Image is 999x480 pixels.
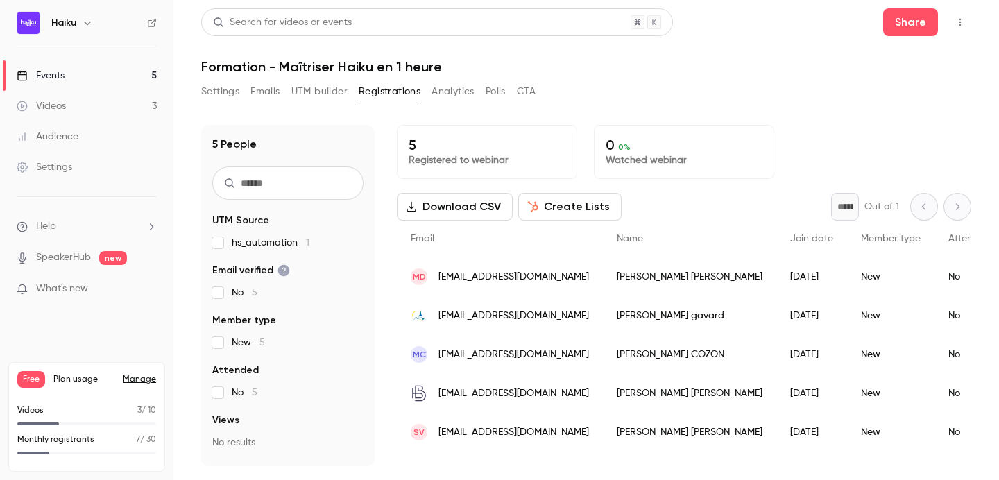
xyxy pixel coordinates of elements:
button: Analytics [432,80,475,103]
span: Join date [790,234,833,243]
span: Attended [948,234,991,243]
p: No results [212,436,364,449]
div: New [847,257,934,296]
button: Registrations [359,80,420,103]
span: New [232,336,265,350]
span: [EMAIL_ADDRESS][DOMAIN_NAME] [438,425,589,440]
span: Member type [861,234,921,243]
div: [DATE] [776,413,847,452]
button: Download CSV [397,193,513,221]
p: / 30 [136,434,156,446]
div: Search for videos or events [213,15,352,30]
p: Watched webinar [606,153,762,167]
span: 0 % [618,142,631,152]
span: Free [17,371,45,388]
span: Name [617,234,643,243]
span: Member type [212,314,276,327]
span: Referrer [212,463,251,477]
span: Plan usage [53,374,114,385]
span: 5 [252,288,257,298]
div: [DATE] [776,296,847,335]
div: [DATE] [776,257,847,296]
span: Email verified [212,264,290,277]
p: Out of 1 [864,200,899,214]
span: UTM Source [212,214,269,228]
div: Events [17,69,65,83]
p: Videos [17,404,44,417]
span: 5 [259,338,265,348]
button: CTA [517,80,536,103]
iframe: Noticeable Trigger [140,283,157,295]
div: [DATE] [776,374,847,413]
p: / 10 [137,404,156,417]
p: 0 [606,137,762,153]
div: Videos [17,99,66,113]
span: 3 [137,406,142,415]
div: New [847,374,934,413]
li: help-dropdown-opener [17,219,157,234]
h1: 5 People [212,136,257,153]
button: Polls [486,80,506,103]
span: 5 [252,388,257,397]
p: Monthly registrants [17,434,94,446]
h6: Haiku [51,16,76,30]
div: Settings [17,160,72,174]
img: allaire.fr [411,307,427,324]
span: [EMAIL_ADDRESS][DOMAIN_NAME] [438,386,589,401]
h1: Formation - Maîtriser Haiku en 1 heure [201,58,971,75]
div: [DATE] [776,335,847,374]
span: No [232,286,257,300]
div: [PERSON_NAME] [PERSON_NAME] [603,413,776,452]
span: Attended [212,363,259,377]
div: [PERSON_NAME] [PERSON_NAME] [603,257,776,296]
span: hs_automation [232,236,309,250]
div: [PERSON_NAME] [PERSON_NAME] [603,374,776,413]
span: new [99,251,127,265]
span: Views [212,413,239,427]
span: MD [413,271,426,283]
span: [EMAIL_ADDRESS][DOMAIN_NAME] [438,348,589,362]
button: UTM builder [291,80,348,103]
p: 5 [409,137,565,153]
span: Help [36,219,56,234]
span: Email [411,234,434,243]
img: avocats-hbb.fr [411,385,427,402]
span: 1 [306,238,309,248]
button: Settings [201,80,239,103]
p: Registered to webinar [409,153,565,167]
span: What's new [36,282,88,296]
span: 7 [136,436,140,444]
span: [EMAIL_ADDRESS][DOMAIN_NAME] [438,309,589,323]
div: Audience [17,130,78,144]
span: SV [413,426,425,438]
span: No [232,386,257,400]
button: Share [883,8,938,36]
img: Haiku [17,12,40,34]
span: MC [413,348,426,361]
div: New [847,413,934,452]
div: [PERSON_NAME] COZON [603,335,776,374]
a: SpeakerHub [36,250,91,265]
button: Emails [250,80,280,103]
div: [PERSON_NAME] gavard [603,296,776,335]
div: New [847,335,934,374]
a: Manage [123,374,156,385]
div: New [847,296,934,335]
span: [EMAIL_ADDRESS][DOMAIN_NAME] [438,270,589,284]
button: Create Lists [518,193,622,221]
